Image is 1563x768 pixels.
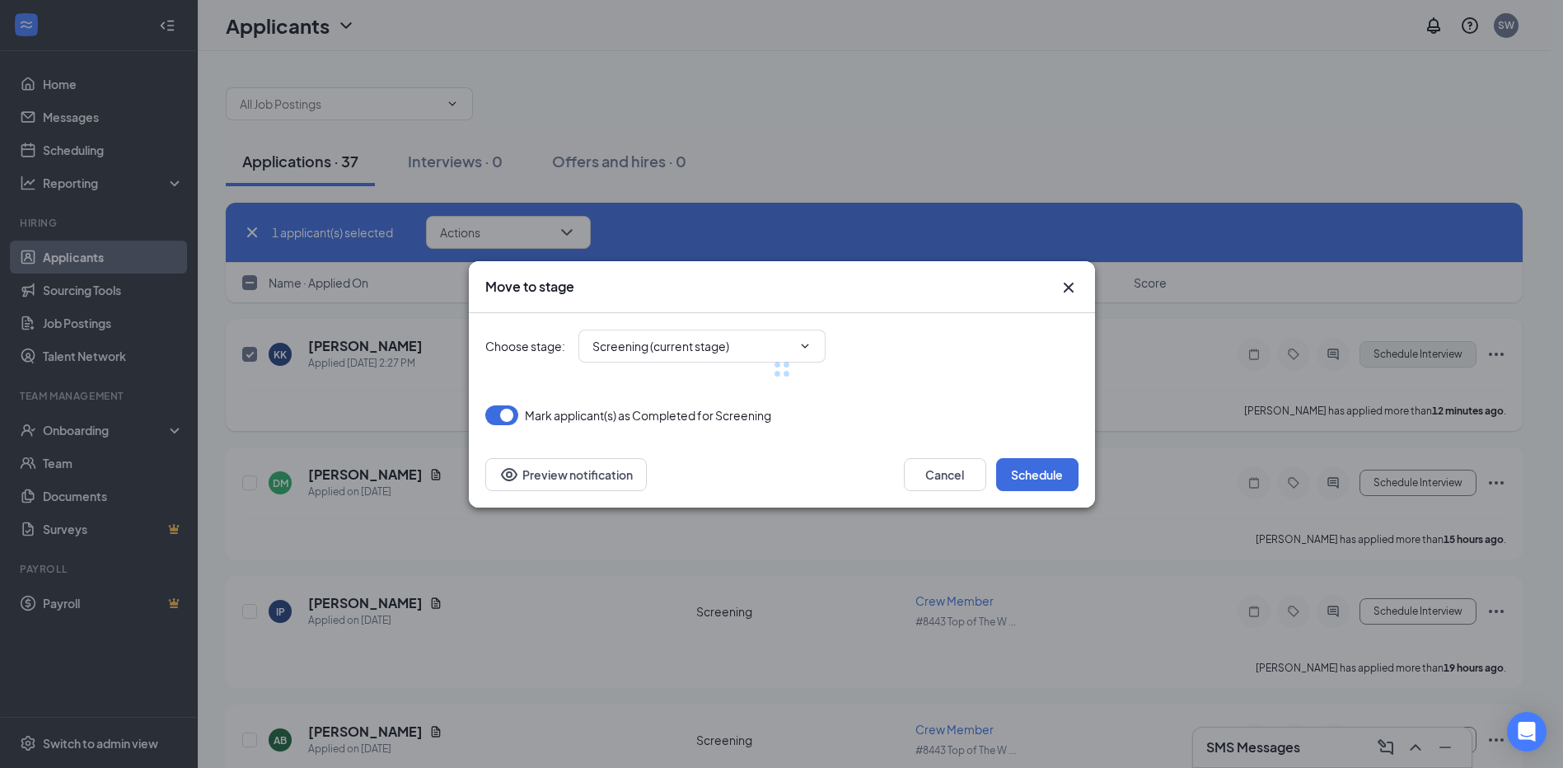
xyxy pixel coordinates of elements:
[996,458,1079,491] button: Schedule
[1059,278,1079,297] svg: Cross
[485,278,574,296] h3: Move to stage
[904,458,986,491] button: Cancel
[1507,712,1547,752] div: Open Intercom Messenger
[499,465,519,485] svg: Eye
[1059,278,1079,297] button: Close
[485,458,647,491] button: Preview notificationEye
